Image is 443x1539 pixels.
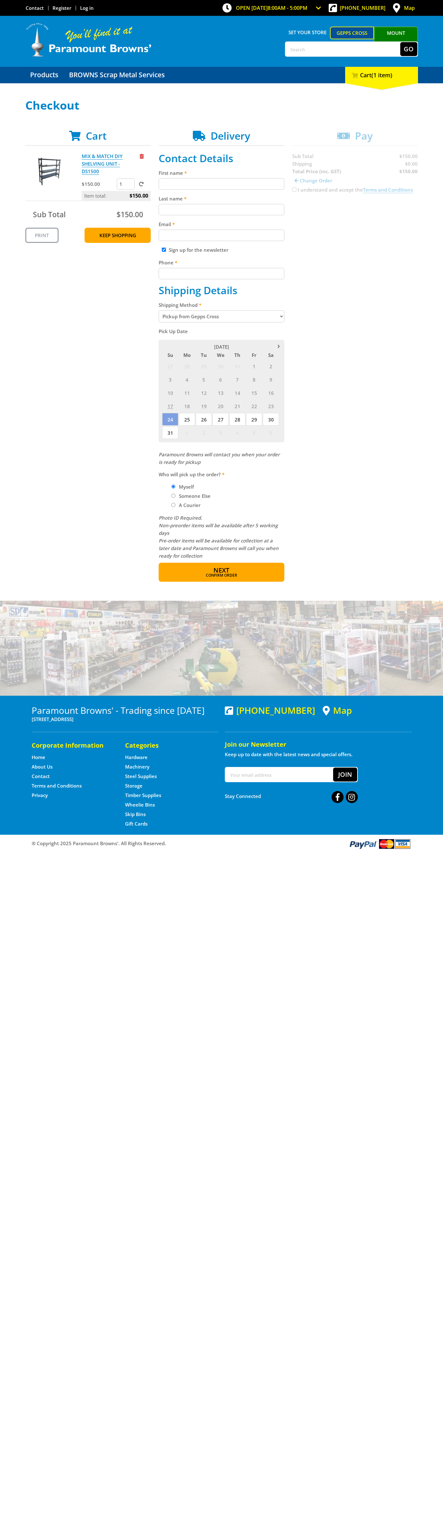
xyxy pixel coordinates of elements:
[268,4,307,11] span: 8:00am - 5:00pm
[64,67,169,83] a: Go to the BROWNS Scrap Metal Services page
[159,301,284,309] label: Shipping Method
[140,153,144,159] a: Remove from cart
[400,42,417,56] button: Go
[263,386,279,399] span: 16
[214,344,229,350] span: [DATE]
[246,413,262,426] span: 29
[229,351,245,359] span: Th
[179,400,195,412] span: 18
[26,5,44,11] a: Go to the Contact page
[246,351,262,359] span: Fr
[246,400,262,412] span: 22
[345,67,418,83] div: Cart
[225,788,358,804] div: Stay Connected
[32,705,218,715] h3: Paramount Browns' - Trading since [DATE]
[179,426,195,439] span: 1
[179,386,195,399] span: 11
[125,773,157,780] a: Go to the Steel Supplies page
[246,373,262,386] span: 8
[162,426,178,439] span: 31
[162,400,178,412] span: 17
[225,740,412,749] h5: Join our Newsletter
[125,792,161,799] a: Go to the Timber Supplies page
[162,351,178,359] span: Su
[125,763,149,770] a: Go to the Machinery page
[177,491,213,501] label: Someone Else
[263,426,279,439] span: 6
[225,705,315,715] div: [PHONE_NUMBER]
[285,27,330,38] span: Set your store
[82,180,116,188] p: $150.00
[171,484,175,489] input: Please select who will pick up the order.
[159,284,284,296] h2: Shipping Details
[159,327,284,335] label: Pick Up Date
[159,563,284,582] button: Next Confirm order
[212,426,229,439] span: 3
[211,129,250,142] span: Delivery
[159,178,284,190] input: Please enter your first name.
[33,209,66,219] span: Sub Total
[32,763,53,770] a: Go to the About Us page
[196,386,212,399] span: 12
[159,220,284,228] label: Email
[229,400,245,412] span: 21
[32,782,82,789] a: Go to the Terms and Conditions page
[246,360,262,372] span: 1
[177,481,196,492] label: Myself
[25,22,152,57] img: Paramount Browns'
[80,5,94,11] a: Log in
[86,129,107,142] span: Cart
[82,191,151,200] p: Item total:
[263,351,279,359] span: Sa
[32,741,112,750] h5: Corporate Information
[162,373,178,386] span: 3
[196,351,212,359] span: Tu
[159,204,284,215] input: Please enter your last name.
[125,820,148,827] a: Go to the Gift Cards page
[25,67,63,83] a: Go to the Products page
[263,400,279,412] span: 23
[159,471,284,478] label: Who will pick up the order?
[159,515,279,559] em: Photo ID Required. Non-preorder items will be available after 5 working days Pre-order items will...
[212,413,229,426] span: 27
[125,782,142,789] a: Go to the Storage page
[229,360,245,372] span: 31
[179,360,195,372] span: 28
[177,500,203,510] label: A Courier
[212,373,229,386] span: 6
[159,310,284,322] select: Please select a shipping method.
[125,811,146,818] a: Go to the Skip Bins page
[330,27,374,39] a: Gepps Cross
[117,209,143,219] span: $150.00
[212,360,229,372] span: 30
[159,230,284,241] input: Please enter your email address.
[374,27,418,51] a: Mount [PERSON_NAME]
[25,838,418,850] div: ® Copyright 2025 Paramount Browns'. All Rights Reserved.
[159,195,284,202] label: Last name
[159,451,280,465] em: Paramount Browns will contact you when your order is ready for pickup
[32,773,50,780] a: Go to the Contact page
[172,573,271,577] span: Confirm order
[225,750,412,758] p: Keep up to date with the latest news and special offers.
[229,373,245,386] span: 7
[162,386,178,399] span: 10
[246,426,262,439] span: 5
[229,413,245,426] span: 28
[159,259,284,266] label: Phone
[263,413,279,426] span: 30
[263,360,279,372] span: 2
[179,351,195,359] span: Mo
[213,566,229,574] span: Next
[171,503,175,507] input: Please select who will pick up the order.
[130,191,148,200] span: $150.00
[196,373,212,386] span: 5
[82,153,123,175] a: MIX & MATCH DIY SHELVING UNIT - DS1500
[236,4,307,11] span: OPEN [DATE]
[85,228,151,243] a: Keep Shopping
[125,754,148,761] a: Go to the Hardware page
[286,42,400,56] input: Search
[323,705,352,716] a: View a map of Gepps Cross location
[162,413,178,426] span: 24
[171,494,175,498] input: Please select who will pick up the order.
[196,413,212,426] span: 26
